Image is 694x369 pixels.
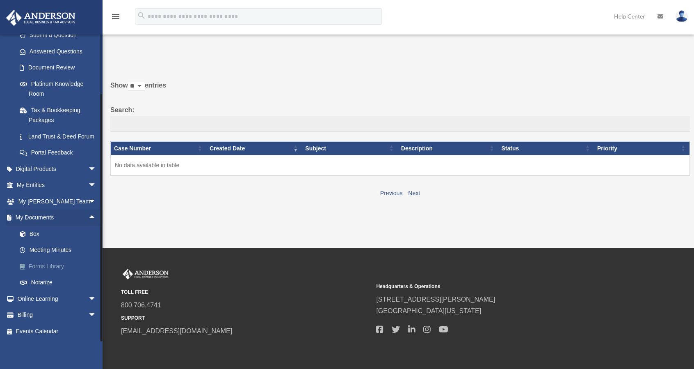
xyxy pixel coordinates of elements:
[11,43,100,60] a: Answered Questions
[498,141,594,155] th: Status: activate to sort column ascending
[128,82,145,91] select: Showentries
[88,161,105,178] span: arrow_drop_down
[110,80,690,99] label: Show entries
[111,12,121,21] i: menu
[11,258,109,274] a: Forms Library
[11,60,105,76] a: Document Review
[111,155,690,176] td: No data available in table
[88,307,105,324] span: arrow_drop_down
[11,27,105,44] a: Submit a Question
[408,190,420,196] a: Next
[88,193,105,210] span: arrow_drop_down
[11,76,105,102] a: Platinum Knowledge Room
[6,161,109,177] a: Digital Productsarrow_drop_down
[111,14,121,21] a: menu
[111,141,206,155] th: Case Number: activate to sort column ascending
[11,145,105,161] a: Portal Feedback
[137,11,146,20] i: search
[110,116,690,131] input: Search:
[121,327,232,334] a: [EMAIL_ADDRESS][DOMAIN_NAME]
[4,10,78,26] img: Anderson Advisors Platinum Portal
[11,242,109,258] a: Meeting Minutes
[88,291,105,307] span: arrow_drop_down
[302,141,397,155] th: Subject: activate to sort column ascending
[376,282,626,291] small: Headquarters & Operations
[6,210,109,226] a: My Documentsarrow_drop_up
[11,128,105,145] a: Land Trust & Deed Forum
[11,226,109,242] a: Box
[88,210,105,226] span: arrow_drop_up
[376,296,495,303] a: [STREET_ADDRESS][PERSON_NAME]
[6,193,109,210] a: My [PERSON_NAME] Teamarrow_drop_down
[6,291,109,307] a: Online Learningarrow_drop_down
[6,177,109,194] a: My Entitiesarrow_drop_down
[121,302,161,309] a: 800.706.4741
[594,141,690,155] th: Priority: activate to sort column ascending
[380,190,402,196] a: Previous
[6,307,109,323] a: Billingarrow_drop_down
[676,10,688,22] img: User Pic
[110,104,690,131] label: Search:
[11,274,109,291] a: Notarize
[11,102,105,128] a: Tax & Bookkeeping Packages
[88,177,105,194] span: arrow_drop_down
[121,314,370,323] small: SUPPORT
[121,269,170,279] img: Anderson Advisors Platinum Portal
[398,141,498,155] th: Description: activate to sort column ascending
[6,323,109,339] a: Events Calendar
[206,141,302,155] th: Created Date: activate to sort column ascending
[121,288,370,297] small: TOLL FREE
[376,307,481,314] a: [GEOGRAPHIC_DATA][US_STATE]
